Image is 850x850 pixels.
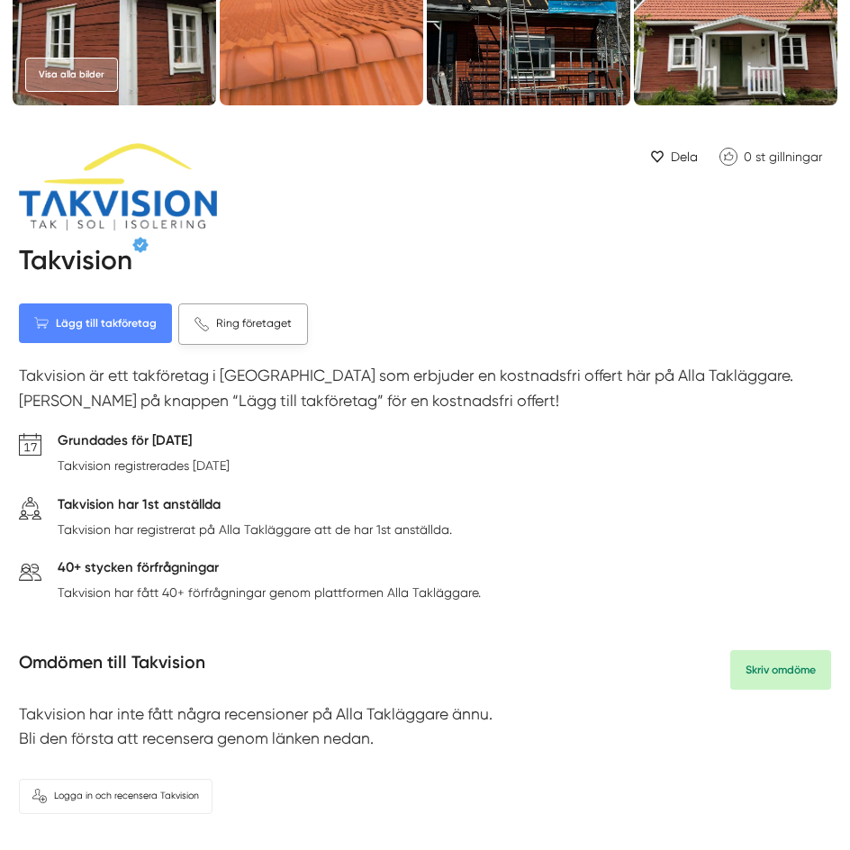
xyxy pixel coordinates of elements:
[58,520,452,539] p: Takvision har registrerat på Alla Takläggare att de har 1st anställda.
[19,364,831,421] p: Takvision är ett takföretag i [GEOGRAPHIC_DATA] som erbjuder en kostnadsfri offert här på Alla Ta...
[710,143,831,170] a: Klicka för att gilla Takvision
[730,650,831,690] a: Skriv omdöme
[19,243,132,285] h1: Takvision
[19,702,831,760] p: Takvision har inte fått några recensioner på Alla Takläggare ännu. Bli den första att recensera g...
[58,430,230,456] h5: Grundades för [DATE]
[58,583,481,602] p: Takvision har fått 40+ förfrågningar genom plattformen Alla Takläggare.
[671,147,698,167] span: Dela
[58,557,481,583] h5: 40+ stycken förfrågningar
[744,149,752,164] span: 0
[644,143,704,169] a: Dela
[19,779,212,814] a: Logga in och recensera Takvision
[25,58,118,93] a: Visa alla bilder
[58,494,452,520] h5: Takvision har 1st anställda
[19,143,217,231] img: Takvision logotyp
[54,789,199,804] span: Logga in och recensera Takvision
[19,650,205,683] h3: Omdömen till Takvision
[755,149,822,164] span: st gillningar
[58,456,230,475] p: Takvision registrerades [DATE]
[19,303,172,343] : Lägg till takföretag
[178,303,308,345] a: Ring företaget
[216,315,292,333] span: Ring företaget
[132,237,149,253] span: Verifierat av Anton Westerlund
